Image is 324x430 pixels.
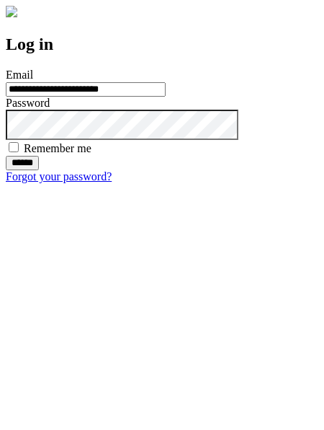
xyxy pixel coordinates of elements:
[6,6,17,17] img: logo-4e3dc11c47720685a147b03b5a06dd966a58ff35d612b21f08c02c0306f2b779.png
[6,35,318,54] h2: Log in
[6,170,112,183] a: Forgot your password?
[6,69,33,81] label: Email
[24,142,91,154] label: Remember me
[6,97,50,109] label: Password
